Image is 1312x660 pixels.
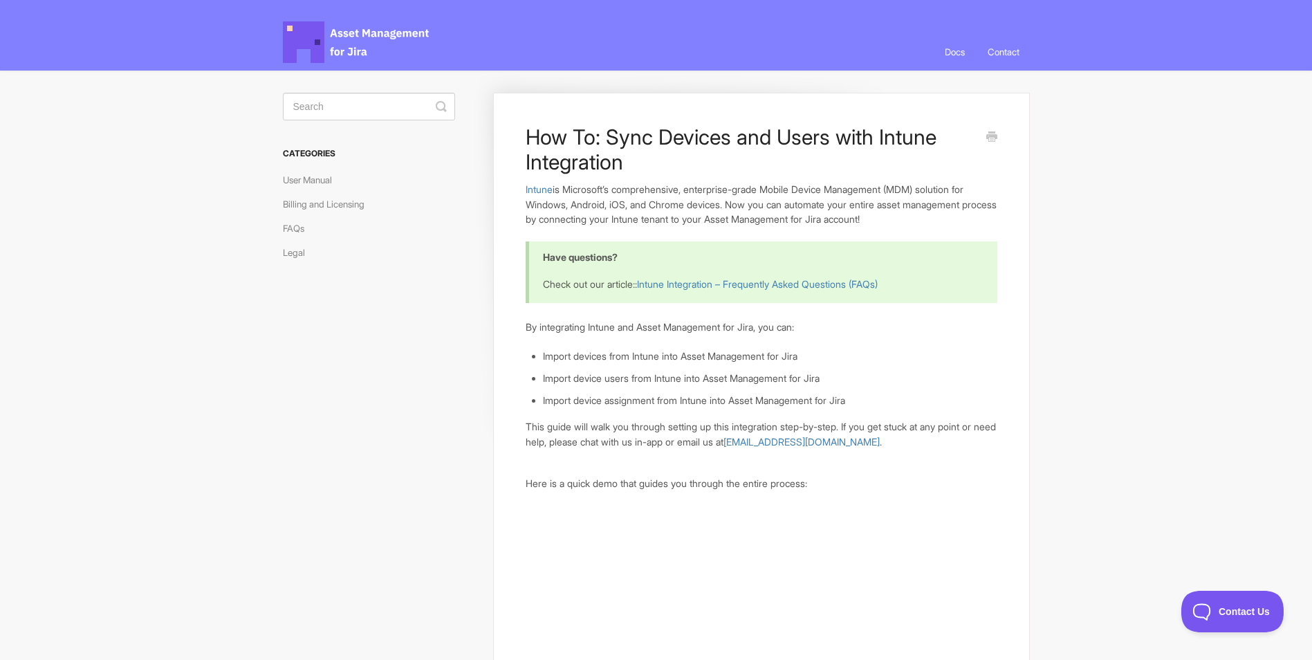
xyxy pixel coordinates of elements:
iframe: Toggle Customer Support [1181,591,1284,632]
a: Intune [526,183,553,195]
a: Docs [934,33,975,71]
p: is Microsoft’s comprehensive, enterprise-grade Mobile Device Management (MDM) solution for Window... [526,182,997,227]
li: Import devices from Intune into Asset Management for Jira [543,349,997,364]
p: Check out our article:: [543,277,979,292]
p: By integrating Intune and Asset Management for Jira, you can: [526,320,997,335]
h1: How To: Sync Devices and Users with Intune Integration [526,125,976,174]
p: This guide will walk you through setting up this integration step-by-step. If you get stuck at an... [526,419,997,449]
li: Import device users from Intune into Asset Management for Jira [543,371,997,386]
input: Search [283,93,455,120]
a: Intune Integration – Frequently Asked Questions (FAQs) [637,278,878,290]
a: FAQs [283,217,315,239]
a: Billing and Licensing [283,193,375,215]
li: Import device assignment from Intune into Asset Management for Jira [543,393,997,408]
span: Asset Management for Jira Docs [283,21,431,63]
h3: Categories [283,141,455,166]
b: Have questions? [543,251,618,263]
a: Legal [283,241,315,264]
p: Here is a quick demo that guides you through the entire process: [526,476,997,491]
a: Print this Article [986,130,997,145]
a: User Manual [283,169,342,191]
a: Contact [977,33,1030,71]
a: [EMAIL_ADDRESS][DOMAIN_NAME] [723,436,880,448]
